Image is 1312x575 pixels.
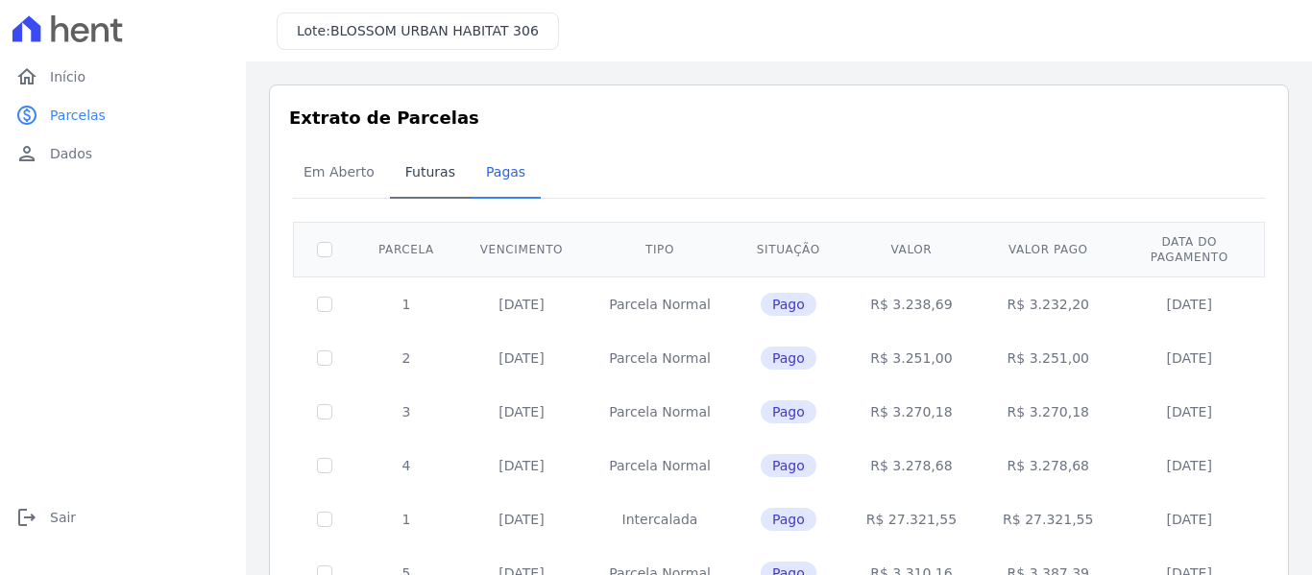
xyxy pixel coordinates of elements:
[317,404,332,419] input: Só é possível selecionar pagamentos em aberto
[289,105,1269,131] h3: Extrato de Parcelas
[586,276,734,331] td: Parcela Normal
[297,21,539,41] h3: Lote:
[330,23,539,38] span: BLOSSOM URBAN HABITAT 306
[1116,222,1262,276] th: Data do pagamento
[317,297,332,312] input: Só é possível selecionar pagamentos em aberto
[1116,276,1262,331] td: [DATE]
[843,385,980,439] td: R$ 3.270,18
[8,96,238,134] a: paidParcelas
[1116,439,1262,492] td: [DATE]
[457,222,586,276] th: Vencimento
[761,293,816,316] span: Pago
[457,331,586,385] td: [DATE]
[980,276,1116,331] td: R$ 3.232,20
[761,454,816,477] span: Pago
[394,153,467,191] span: Futuras
[355,439,457,492] td: 4
[980,222,1116,276] th: Valor pago
[586,439,734,492] td: Parcela Normal
[761,347,816,370] span: Pago
[355,385,457,439] td: 3
[8,498,238,537] a: logoutSair
[980,385,1116,439] td: R$ 3.270,18
[843,276,980,331] td: R$ 3.238,69
[317,350,332,366] input: Só é possível selecionar pagamentos em aberto
[761,400,816,423] span: Pago
[1116,385,1262,439] td: [DATE]
[390,149,471,199] a: Futuras
[292,153,386,191] span: Em Aberto
[586,331,734,385] td: Parcela Normal
[734,222,843,276] th: Situação
[317,458,332,473] input: Só é possível selecionar pagamentos em aberto
[457,276,586,331] td: [DATE]
[843,492,980,546] td: R$ 27.321,55
[50,106,106,125] span: Parcelas
[843,439,980,492] td: R$ 3.278,68
[761,508,816,531] span: Pago
[980,331,1116,385] td: R$ 3.251,00
[50,67,85,86] span: Início
[457,439,586,492] td: [DATE]
[355,492,457,546] td: 1
[457,492,586,546] td: [DATE]
[980,492,1116,546] td: R$ 27.321,55
[586,492,734,546] td: Intercalada
[457,385,586,439] td: [DATE]
[50,144,92,163] span: Dados
[8,134,238,173] a: personDados
[50,508,76,527] span: Sair
[843,222,980,276] th: Valor
[471,149,541,199] a: Pagas
[355,222,457,276] th: Parcela
[317,512,332,527] input: Só é possível selecionar pagamentos em aberto
[586,222,734,276] th: Tipo
[15,142,38,165] i: person
[355,276,457,331] td: 1
[474,153,537,191] span: Pagas
[355,331,457,385] td: 2
[1116,492,1262,546] td: [DATE]
[15,104,38,127] i: paid
[8,58,238,96] a: homeInício
[586,385,734,439] td: Parcela Normal
[843,331,980,385] td: R$ 3.251,00
[1116,331,1262,385] td: [DATE]
[15,65,38,88] i: home
[15,506,38,529] i: logout
[288,149,390,199] a: Em Aberto
[980,439,1116,492] td: R$ 3.278,68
